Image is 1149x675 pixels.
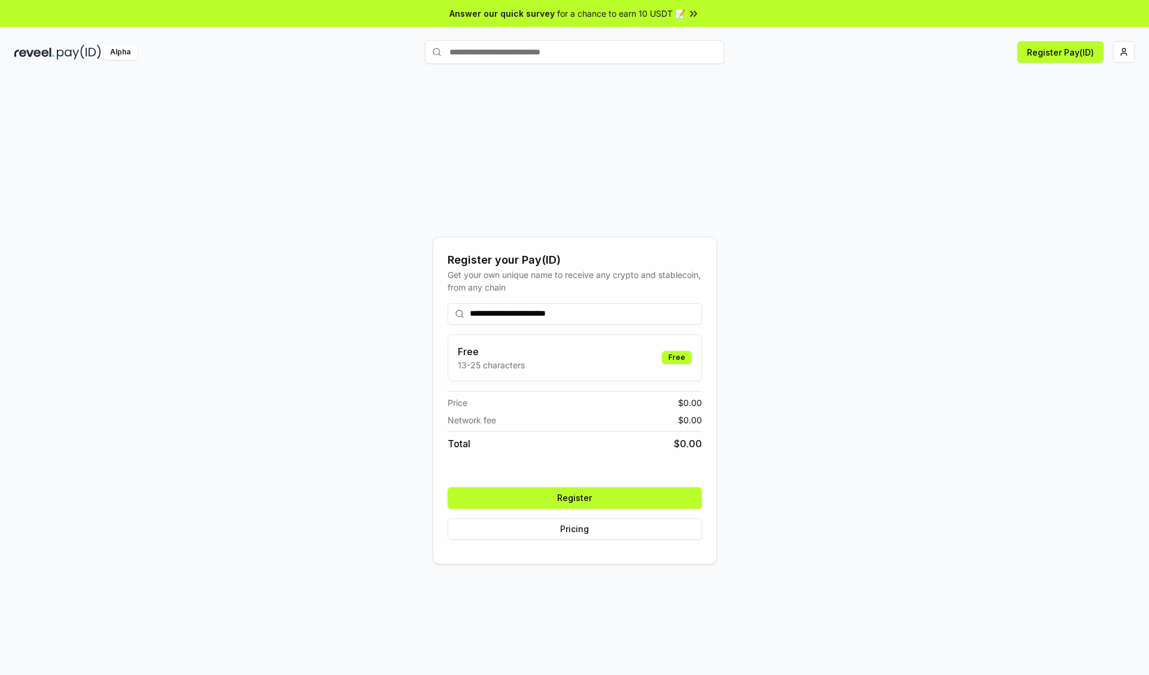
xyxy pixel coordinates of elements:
[1017,41,1104,63] button: Register Pay(ID)
[678,396,702,409] span: $ 0.00
[557,7,685,20] span: for a chance to earn 10 USDT 📝
[458,344,525,359] h3: Free
[448,518,702,540] button: Pricing
[57,45,101,60] img: pay_id
[448,487,702,509] button: Register
[448,414,496,426] span: Network fee
[662,351,692,364] div: Free
[104,45,137,60] div: Alpha
[448,396,467,409] span: Price
[458,359,525,371] p: 13-25 characters
[674,436,702,451] span: $ 0.00
[448,436,470,451] span: Total
[449,7,555,20] span: Answer our quick survey
[448,268,702,294] div: Get your own unique name to receive any crypto and stablecoin, from any chain
[448,252,702,268] div: Register your Pay(ID)
[678,414,702,426] span: $ 0.00
[14,45,54,60] img: reveel_dark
